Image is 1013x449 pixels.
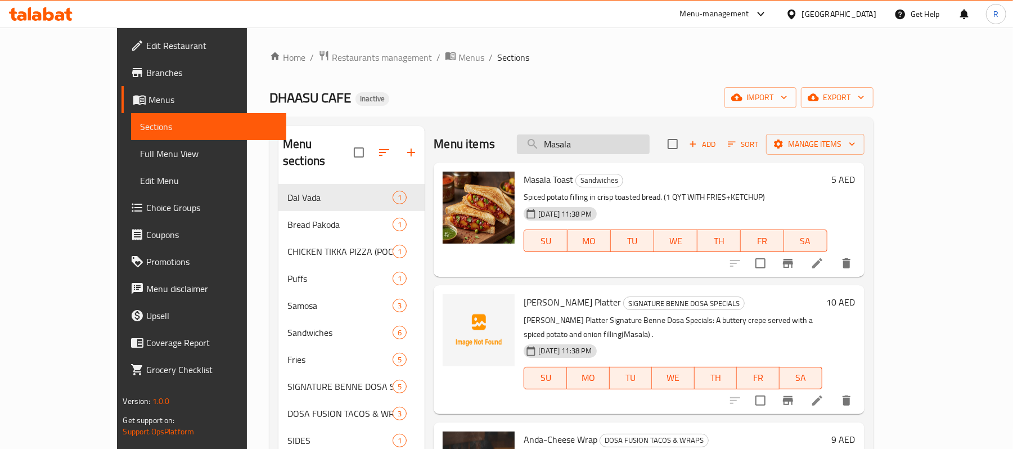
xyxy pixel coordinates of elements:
div: Inactive [355,92,389,106]
button: MO [567,367,610,389]
button: TH [697,230,741,252]
button: SU [524,230,568,252]
a: Coverage Report [121,329,286,356]
div: Menu-management [680,7,749,21]
button: import [724,87,796,108]
span: MO [571,370,605,386]
span: Version: [123,394,150,408]
span: import [733,91,787,105]
div: DOSA FUSION TACOS & WRAPS [600,434,709,447]
span: Add [687,138,718,151]
h6: 10 AED [827,294,856,310]
span: Sandwiches [576,174,623,187]
button: delete [833,250,860,277]
span: Sections [497,51,529,64]
span: SIDES [287,434,393,447]
span: WE [656,370,690,386]
span: Select section [661,132,685,156]
div: SIGNATURE BENNE DOSA SPECIALS5 [278,373,425,400]
a: Choice Groups [121,194,286,221]
a: Menus [445,50,484,65]
p: [PERSON_NAME] Platter Signature Benne Dosa Specials: A buttery crepe served with a spiced potato ... [524,313,822,342]
h6: 9 AED [832,432,856,447]
button: SA [780,367,822,389]
span: [DATE] 11:38 PM [534,345,596,356]
div: DOSA FUSION TACOS & WRAPS3 [278,400,425,427]
a: Coupons [121,221,286,248]
span: Coverage Report [146,336,277,349]
button: SU [524,367,566,389]
h2: Menu sections [283,136,354,169]
span: Edit Restaurant [146,39,277,52]
span: export [810,91,865,105]
button: Branch-specific-item [775,387,802,414]
div: CHICKEN TIKKA PIZZA (POCKET)1 [278,238,425,265]
p: Spiced potato filling in crisp toasted bread. (1 QYT WITH FRIES+KETCHUP) [524,190,827,204]
span: Select to update [749,252,772,275]
button: export [801,87,874,108]
button: FR [737,367,780,389]
span: Bread Pakoda [287,218,393,231]
nav: breadcrumb [269,50,873,65]
a: Branches [121,59,286,86]
a: Support.OpsPlatform [123,424,194,439]
span: CHICKEN TIKKA PIZZA (POCKET) [287,245,393,258]
span: Choice Groups [146,201,277,214]
span: Dal Vada [287,191,393,204]
img: Masala Benne Platter [443,294,515,366]
span: 1 [393,219,406,230]
span: FR [745,233,780,249]
div: items [393,380,407,393]
input: search [517,134,650,154]
a: Full Menu View [131,140,286,167]
span: SU [529,233,563,249]
span: Sort items [721,136,766,153]
span: Fries [287,353,393,366]
span: Coupons [146,228,277,241]
a: Home [269,51,305,64]
span: Branches [146,66,277,79]
span: Full Menu View [140,147,277,160]
h6: 5 AED [832,172,856,187]
a: Edit Restaurant [121,32,286,59]
span: DHAASU CAFE [269,85,351,110]
span: Get support on: [123,413,174,428]
span: Anda-Cheese Wrap [524,431,597,448]
a: Promotions [121,248,286,275]
div: Bread Pakoda1 [278,211,425,238]
div: items [393,299,407,312]
div: Puffs1 [278,265,425,292]
span: 1 [393,246,406,257]
span: R [993,8,998,20]
span: Samosa [287,299,393,312]
span: 3 [393,300,406,311]
span: Sandwiches [287,326,393,339]
span: Edit Menu [140,174,277,187]
span: Masala Toast [524,171,573,188]
button: Branch-specific-item [775,250,802,277]
span: Menu disclaimer [146,282,277,295]
div: items [393,353,407,366]
span: 3 [393,408,406,419]
span: Sections [140,120,277,133]
li: / [310,51,314,64]
span: SA [789,233,823,249]
button: FR [741,230,784,252]
span: SA [784,370,818,386]
span: WE [659,233,693,249]
img: Masala Toast [443,172,515,244]
button: Sort [725,136,762,153]
span: Inactive [355,94,389,104]
li: / [489,51,493,64]
button: MO [568,230,611,252]
h2: Menu items [434,136,495,152]
span: 1 [393,192,406,203]
span: 1 [393,273,406,284]
div: SIGNATURE BENNE DOSA SPECIALS [623,297,745,310]
span: Add item [685,136,721,153]
span: Menus [148,93,277,106]
div: SIGNATURE BENNE DOSA SPECIALS [287,380,393,393]
a: Menus [121,86,286,113]
span: SIGNATURE BENNE DOSA SPECIALS [624,297,744,310]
